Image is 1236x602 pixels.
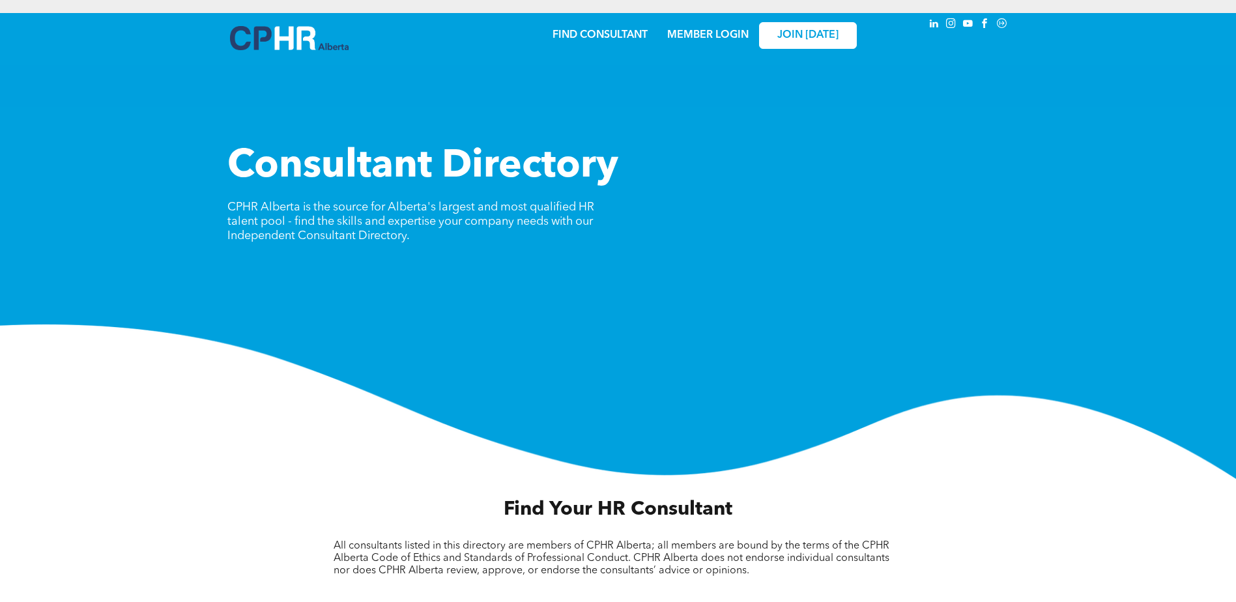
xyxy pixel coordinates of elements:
span: Find Your HR Consultant [504,500,732,519]
span: CPHR Alberta is the source for Alberta's largest and most qualified HR talent pool - find the ski... [227,201,594,242]
a: instagram [944,16,958,34]
a: linkedin [927,16,941,34]
a: facebook [978,16,992,34]
img: A blue and white logo for cp alberta [230,26,349,50]
span: Consultant Directory [227,147,618,186]
a: FIND CONSULTANT [553,30,648,40]
a: Social network [995,16,1009,34]
a: MEMBER LOGIN [667,30,749,40]
a: JOIN [DATE] [759,22,857,49]
span: All consultants listed in this directory are members of CPHR Alberta; all members are bound by th... [334,541,889,576]
a: youtube [961,16,975,34]
span: JOIN [DATE] [777,29,839,42]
